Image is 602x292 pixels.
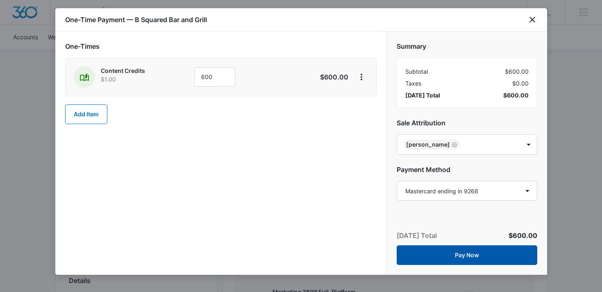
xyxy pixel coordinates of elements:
[405,79,421,88] span: Taxes
[65,15,207,25] h1: One-Time Payment — B Squared Bar and Grill
[65,104,107,124] button: Add Item
[355,70,368,84] button: View More
[397,245,537,265] button: Pay Now
[450,142,457,147] div: Remove Courtney Coy
[101,66,171,75] p: Content Credits
[397,118,537,128] h2: Sale Attribution
[503,91,529,100] span: $600.00
[397,41,537,51] h2: Summary
[397,165,537,174] h2: Payment Method
[65,41,377,51] h2: One-Times
[509,231,537,240] span: $600.00
[101,75,171,84] p: $1.00
[405,67,529,76] div: $600.00
[527,15,537,25] button: close
[405,91,440,100] span: [DATE] Total
[512,79,529,88] span: $0.00
[405,67,428,76] span: Subtotal
[194,67,235,87] input: 1
[406,142,450,147] div: [PERSON_NAME]
[310,72,348,82] p: $600.00
[397,231,437,240] p: [DATE] Total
